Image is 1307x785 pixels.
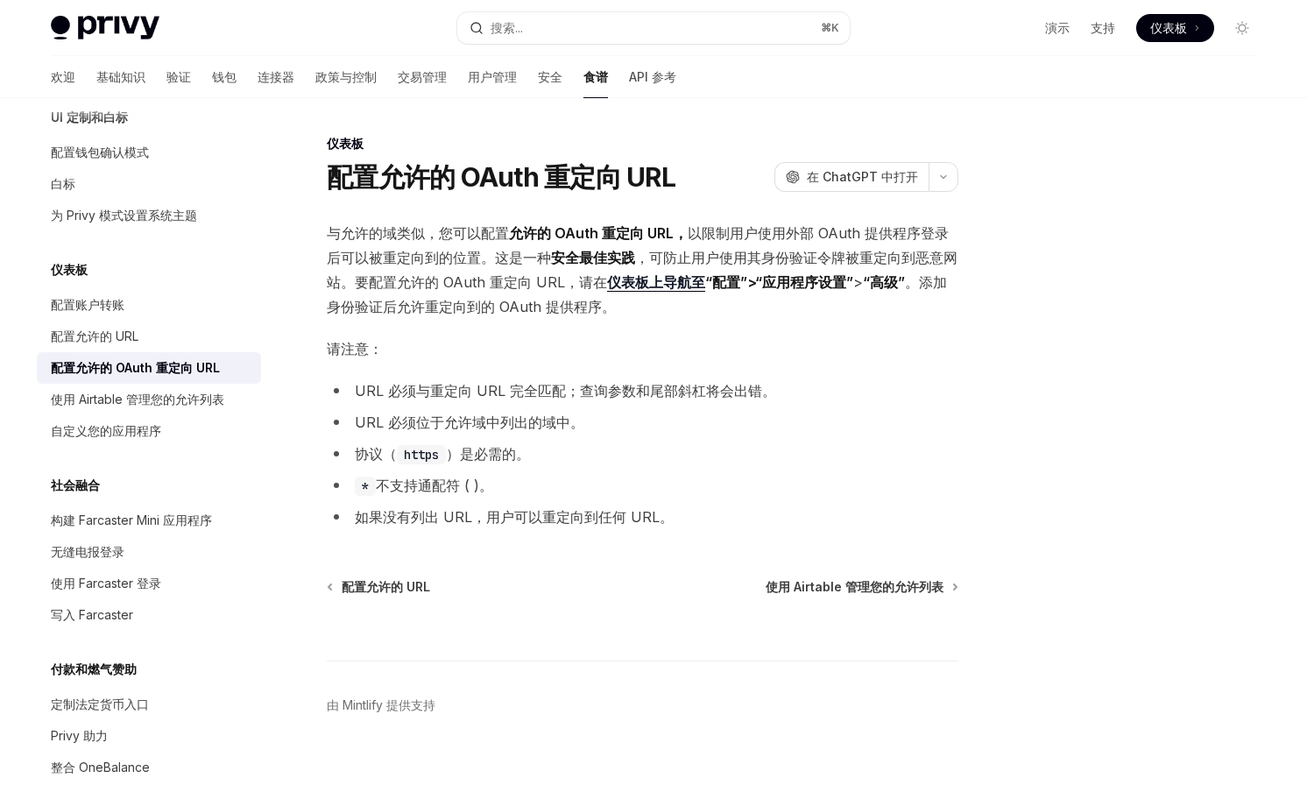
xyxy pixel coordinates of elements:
[446,445,530,463] font: ）是必需的。
[629,69,676,84] font: API 参考
[315,69,377,84] font: 政策与控制
[37,289,261,321] a: 配置账户转账
[166,56,191,98] a: 验证
[457,12,850,44] button: 搜索...⌘K
[96,56,145,98] a: 基础知识
[37,568,261,599] a: 使用 Farcaster 登录
[96,69,145,84] font: 基础知识
[607,273,705,292] a: 仪表板上导航至
[51,661,137,676] font: 付款和燃气赞助
[37,689,261,720] a: 定制法定货币入口
[853,273,863,291] font: >
[37,415,261,447] a: 自定义您的应用程序
[593,273,607,291] font: 在
[37,168,261,200] a: 白标
[51,176,75,191] font: 白标
[51,760,150,774] font: 整合 OneBalance
[538,56,562,98] a: 安全
[51,544,124,559] font: 无缝电报登录
[629,56,676,98] a: API 参考
[37,752,261,783] a: 整合 OneBalance
[342,579,430,594] font: 配置允许的 URL
[1150,20,1187,35] font: 仪表板
[327,136,364,151] font: 仪表板
[397,445,446,464] code: https
[1091,20,1115,35] font: 支持
[327,161,675,193] font: 配置允许的 OAuth 重定向 URL
[355,414,584,431] font: URL 必须位于允许域中列出的域中。
[329,578,430,596] a: 配置允许的 URL
[51,477,100,492] font: 社会融合
[51,297,124,312] font: 配置账户转账
[327,697,435,712] font: 由 Mintlify 提供支持
[1091,19,1115,37] a: 支持
[51,56,75,98] a: 欢迎
[583,69,608,84] font: 食谱
[468,56,517,98] a: 用户管理
[766,579,943,594] font: 使用 Airtable 管理您的允许列表
[398,56,447,98] a: 交易管理
[51,208,197,223] font: 为 Privy 模式设置系统主题
[37,200,261,231] a: 为 Privy 模式设置系统主题
[37,352,261,384] a: 配置允许的 OAuth 重定向 URL
[51,69,75,84] font: 欢迎
[491,20,523,35] font: 搜索...
[774,162,929,192] button: 在 ChatGPT 中打开
[807,169,918,184] font: 在 ChatGPT 中打开
[355,445,397,463] font: 协议（
[258,56,294,98] a: 连接器
[37,321,261,352] a: 配置允许的 URL
[258,69,294,84] font: 连接器
[327,340,383,357] font: 请注意：
[1136,14,1214,42] a: 仪表板
[51,392,224,407] font: 使用 Airtable 管理您的允许列表
[821,21,831,34] font: ⌘
[37,384,261,415] a: 使用 Airtable 管理您的允许列表
[37,599,261,631] a: 写入 Farcaster
[51,262,88,277] font: 仪表板
[607,273,705,291] font: 仪表板上导航至
[212,69,237,84] font: 钱包
[418,477,493,494] font: 通配符 ( )。
[315,56,377,98] a: 政策与控制
[766,578,957,596] a: 使用 Airtable 管理您的允许列表
[327,249,957,291] font: ，可防止用户使用其身份验证令牌被重定向到恶意网站。要配置允许的 OAuth 重定向 URL，请
[51,145,149,159] font: 配置钱包确认模式
[51,423,161,438] font: 自定义您的应用程序
[1228,14,1256,42] button: 切换暗模式
[1045,20,1070,35] font: 演示
[376,477,418,494] font: 不支持
[166,69,191,84] font: 验证
[51,697,149,711] font: 定制法定货币入口
[51,329,138,343] font: 配置允许的 URL
[538,69,562,84] font: 安全
[1045,19,1070,37] a: 演示
[509,224,688,242] font: 允许的 OAuth 重定向 URL，
[551,249,635,266] font: 安全最佳实践
[327,224,509,242] font: 与允许的域类似，您可以配置
[51,513,212,527] font: 构建 Farcaster Mini 应用程序
[51,728,108,743] font: Privy 助力
[705,273,853,291] font: “配置”>“应用程序设置”
[831,21,839,34] font: K
[468,69,517,84] font: 用户管理
[863,273,905,291] font: “高级”
[51,16,159,40] img: 灯光标志
[355,508,674,526] font: 如果没有列出 URL，用户可以重定向到任何 URL。
[51,360,220,375] font: 配置允许的 OAuth 重定向 URL
[398,69,447,84] font: 交易管理
[212,56,237,98] a: 钱包
[37,720,261,752] a: Privy 助力
[583,56,608,98] a: 食谱
[355,382,776,400] font: URL 必须与重定向 URL 完全匹配；查询参数和尾部斜杠将会出错。
[37,505,261,536] a: 构建 Farcaster Mini 应用程序
[327,697,435,714] a: 由 Mintlify 提供支持
[37,536,261,568] a: 无缝电报登录
[51,607,133,622] font: 写入 Farcaster
[51,576,161,591] font: 使用 Farcaster 登录
[37,137,261,168] a: 配置钱包确认模式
